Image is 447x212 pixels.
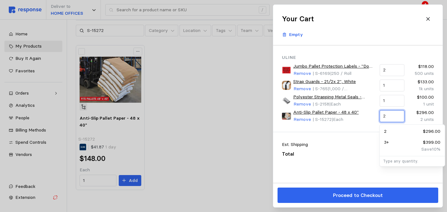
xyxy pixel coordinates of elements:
[409,94,434,101] p: $100.00
[294,101,311,108] p: Remove
[282,54,434,61] p: Uline
[421,146,440,153] p: Save 10 %
[384,139,389,146] p: 3 +
[333,191,382,199] p: Proceed to Checkout
[409,70,434,77] p: 500 units
[409,109,434,116] p: $296.00
[384,128,387,135] p: 2
[409,85,434,92] p: 1k units
[331,116,343,122] span: | Each
[312,86,360,98] span: | 1,000 / [GEOGRAPHIC_DATA]
[312,116,331,122] span: | S-15272
[282,81,291,90] img: S-765
[383,158,442,164] p: Type any quantity.
[278,188,438,203] button: Proceed to Checkout
[293,101,311,108] button: Remove
[383,95,401,106] input: Qty
[282,14,314,24] h2: Your Cart
[293,116,311,123] button: Remove
[289,31,303,38] p: Empty
[293,94,375,101] a: Polyester Strapping Metal Seals - Gripper,5⁄8"
[282,66,291,75] img: S-6169
[409,101,434,108] p: 1 unit
[383,65,401,76] input: Qty
[423,128,440,135] p: $296.00
[293,70,311,77] button: Remove
[409,116,434,123] p: 2 units
[409,63,434,70] p: $118.00
[329,101,340,107] span: | Each
[312,101,329,107] span: | S-2158
[383,80,401,91] input: Qty
[293,63,375,70] a: Jumbo Pallet Protection Labels - "Do Not Double Stack", 8 x 10"
[282,111,291,121] img: S-15272_txt_USEng
[282,96,291,105] img: S-2158
[282,150,294,158] p: Total
[294,85,311,92] p: Remove
[278,29,306,41] button: Empty
[383,111,401,122] input: Qty
[409,79,434,85] p: $133.00
[330,70,351,76] span: | 250 / Roll
[293,78,356,85] a: Strap Guards - 21⁄2x 2", White
[293,109,359,116] a: Anti-Slip Pallet Paper - 48 x 40"
[312,70,330,76] span: | S-6169
[423,139,440,146] p: $399.00
[312,86,327,91] span: | S-765
[282,141,308,148] p: Est. Shipping
[293,85,311,93] button: Remove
